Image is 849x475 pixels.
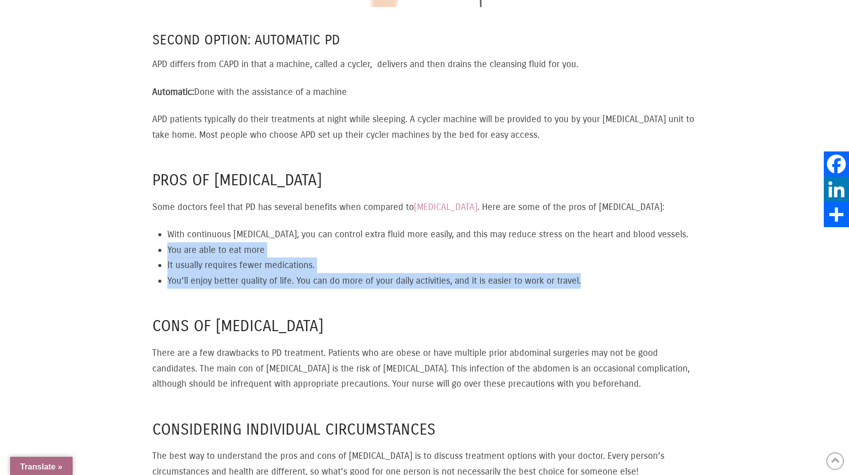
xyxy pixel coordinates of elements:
p: APD differs from CAPD in that a machine, called a cycler, delivers and then drains the cleansing ... [152,57,697,72]
a: LinkedIn [824,177,849,202]
strong: Automatic: [152,86,194,97]
li: You are able to eat more [167,242,697,258]
li: With continuous [MEDICAL_DATA], you can control extra fluid more easily, and this may reduce stre... [167,227,697,242]
li: It usually requires fewer medications. [167,257,697,273]
p: APD patients typically do their treatments at night while sleeping. A cycler machine will be prov... [152,112,697,142]
p: There are a few drawbacks to PD treatment. Patients who are obese or have multiple prior abdomina... [152,345,697,392]
h5: Second Option: Automatic PD [152,31,697,50]
a: [MEDICAL_DATA] [414,201,477,213]
h4: Cons of [MEDICAL_DATA] [152,315,697,337]
a: Facebook [824,151,849,177]
li: You’ll enjoy better quality of life. You can do more of your daily activities, and it is easier t... [167,273,697,289]
p: Done with the assistance of a machine [152,84,697,100]
span: Translate » [20,462,63,471]
h4: Pros of [MEDICAL_DATA] [152,170,697,191]
a: Back to Top [826,452,844,470]
h4: Considering Individual Circumstances [152,419,697,441]
p: Some doctors feel that PD has several benefits when compared to . Here are some of the pros of [M... [152,199,697,215]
